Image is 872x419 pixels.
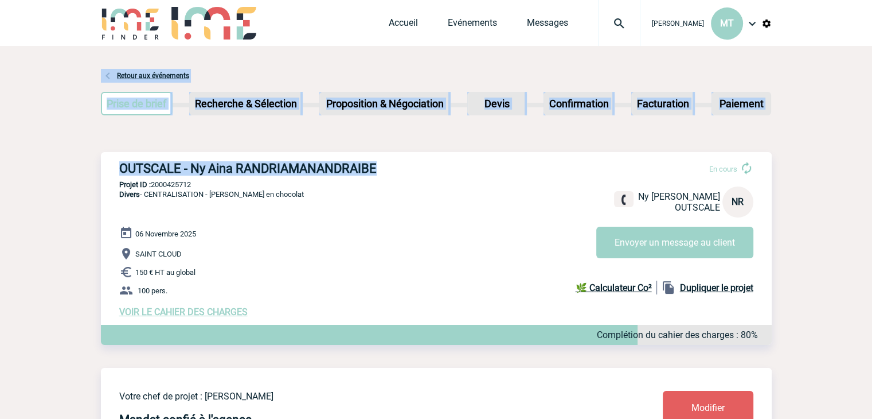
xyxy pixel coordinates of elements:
b: 🌿 Calculateur Co² [576,282,652,293]
span: 100 pers. [138,286,167,295]
b: Dupliquer le projet [680,282,753,293]
span: Divers [119,190,140,199]
p: Confirmation [545,93,613,114]
p: Prise de brief [102,93,172,114]
span: [PERSON_NAME] [652,20,704,28]
a: Accueil [389,17,418,33]
button: Envoyer un message au client [596,227,753,258]
img: fixe.png [619,195,629,205]
a: Retour aux événements [117,72,189,80]
a: Evénements [448,17,497,33]
p: Devis [468,93,526,114]
a: Messages [527,17,568,33]
p: Recherche & Sélection [190,93,302,114]
p: Paiement [713,93,770,114]
span: OUTSCALE [675,202,720,213]
span: Ny [PERSON_NAME] [638,191,720,202]
p: Votre chef de projet : [PERSON_NAME] [119,391,595,402]
h3: OUTSCALE - Ny Aina RANDRIAMANANDRAIBE [119,161,463,176]
span: 06 Novembre 2025 [135,230,196,238]
b: Projet ID : [119,180,151,189]
span: - CENTRALISATION - [PERSON_NAME] en chocolat [119,190,304,199]
span: MT [720,18,734,29]
a: VOIR LE CAHIER DES CHARGES [119,307,248,317]
span: Modifier [691,402,725,413]
p: 2000425712 [101,180,772,189]
a: 🌿 Calculateur Co² [576,281,657,294]
p: Proposition & Négociation [320,93,449,114]
span: 150 € HT au global [135,268,195,277]
span: En cours [709,165,737,173]
img: file_copy-black-24dp.png [662,281,675,294]
img: IME-Finder [101,7,161,40]
span: NR [732,196,744,207]
span: SAINT CLOUD [135,250,182,258]
p: Facturation [632,93,694,114]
